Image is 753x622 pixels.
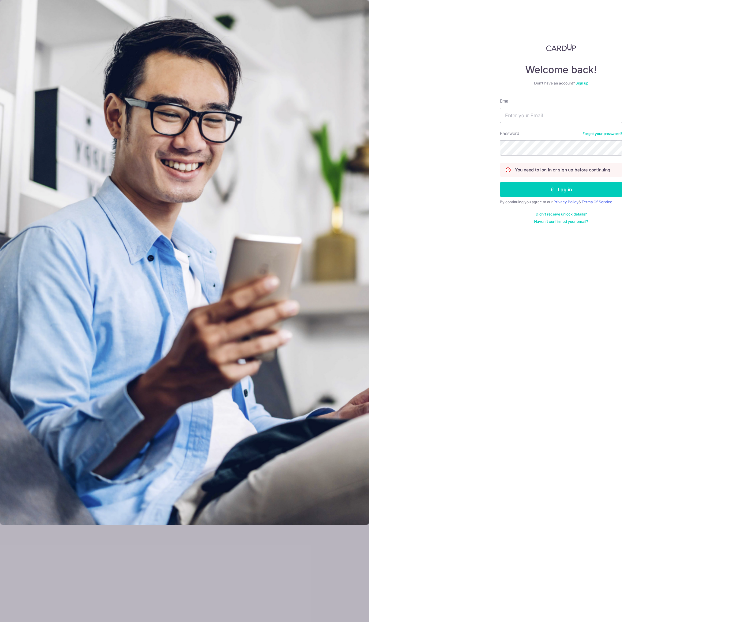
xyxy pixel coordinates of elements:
a: Didn't receive unlock details? [536,212,587,217]
a: Terms Of Service [582,200,612,204]
div: By continuing you agree to our & [500,200,622,204]
a: Forgot your password? [583,131,622,136]
img: CardUp Logo [546,44,576,51]
h4: Welcome back! [500,64,622,76]
button: Log in [500,182,622,197]
a: Haven't confirmed your email? [534,219,588,224]
label: Password [500,130,519,137]
div: Don’t have an account? [500,81,622,86]
label: Email [500,98,510,104]
a: Sign up [575,81,588,85]
p: You need to log in or sign up before continuing. [515,167,612,173]
a: Privacy Policy [553,200,579,204]
input: Enter your Email [500,108,622,123]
